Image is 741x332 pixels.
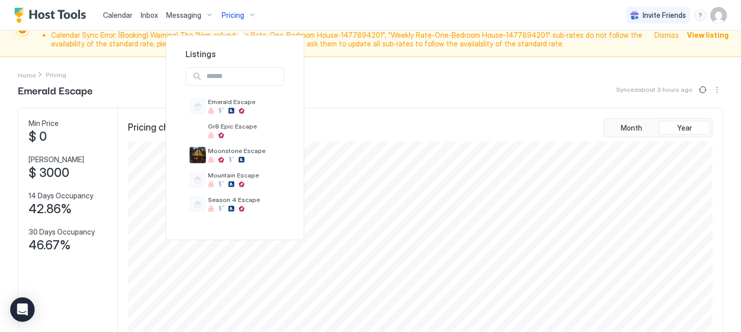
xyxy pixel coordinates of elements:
[190,147,206,163] div: listing image
[175,49,295,59] span: Listings
[208,98,280,106] span: Emerald Escape
[10,297,35,322] div: Open Intercom Messenger
[202,68,284,85] input: Input Field
[208,122,280,130] span: Gr8 Epic Escape
[190,122,206,139] div: listing image
[208,147,280,155] span: Moonstone Escape
[208,171,280,179] span: Mountain Escape
[208,196,280,203] span: Season 4 Escape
